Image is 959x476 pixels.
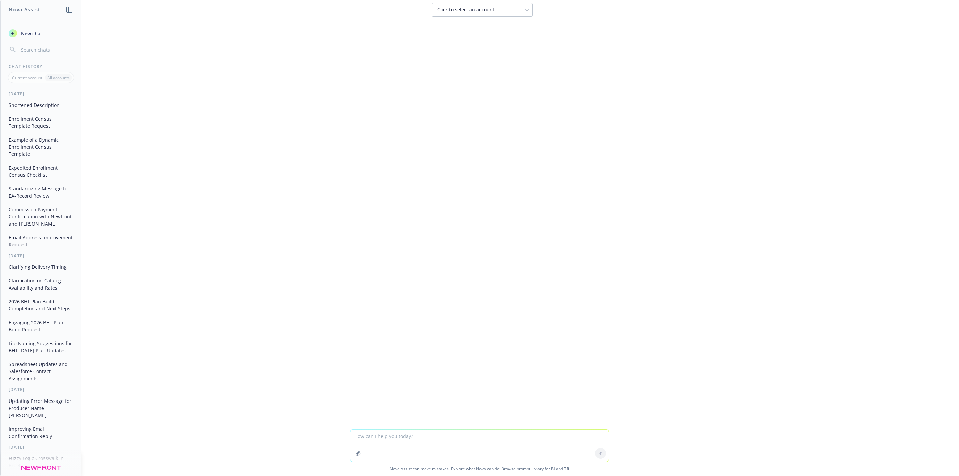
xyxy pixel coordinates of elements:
p: All accounts [47,75,70,81]
button: Email Address Improvement Request [6,232,76,250]
button: Example of a Dynamic Enrollment Census Template [6,134,76,159]
button: Clarifying Delivery Timing [6,261,76,272]
div: Chat History [1,64,81,69]
div: [DATE] [1,444,81,450]
button: Updating Error Message for Producer Name [PERSON_NAME] [6,395,76,421]
button: Spreadsheet Updates and Salesforce Contact Assignments [6,359,76,384]
button: Engaging 2026 BHT Plan Build Request [6,317,76,335]
span: Click to select an account [437,6,494,13]
button: Improving Email Confirmation Reply [6,423,76,442]
button: Shortened Description [6,99,76,111]
button: 2026 BHT Plan Build Completion and Next Steps [6,296,76,314]
p: Current account [12,75,42,81]
input: Search chats [20,45,73,54]
button: Commission Payment Confirmation with Newfront and [PERSON_NAME] [6,204,76,229]
button: Click to select an account [432,3,533,17]
button: New chat [6,27,76,39]
h1: Nova Assist [9,6,40,13]
span: New chat [20,30,42,37]
div: [DATE] [1,91,81,97]
button: Expedited Enrollment Census Checklist [6,162,76,180]
div: [DATE] [1,253,81,259]
a: TR [564,466,569,472]
div: [DATE] [1,387,81,392]
button: File Naming Suggestions for BHT [DATE] Plan Updates [6,338,76,356]
span: Nova Assist can make mistakes. Explore what Nova can do: Browse prompt library for and [3,462,956,476]
button: Enrollment Census Template Request [6,113,76,131]
button: Standardizing Message for EA-Record Review [6,183,76,201]
button: Fuzzy Logic Crosswalk in Excel [6,453,76,471]
button: Clarification on Catalog Availability and Rates [6,275,76,293]
a: BI [551,466,555,472]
